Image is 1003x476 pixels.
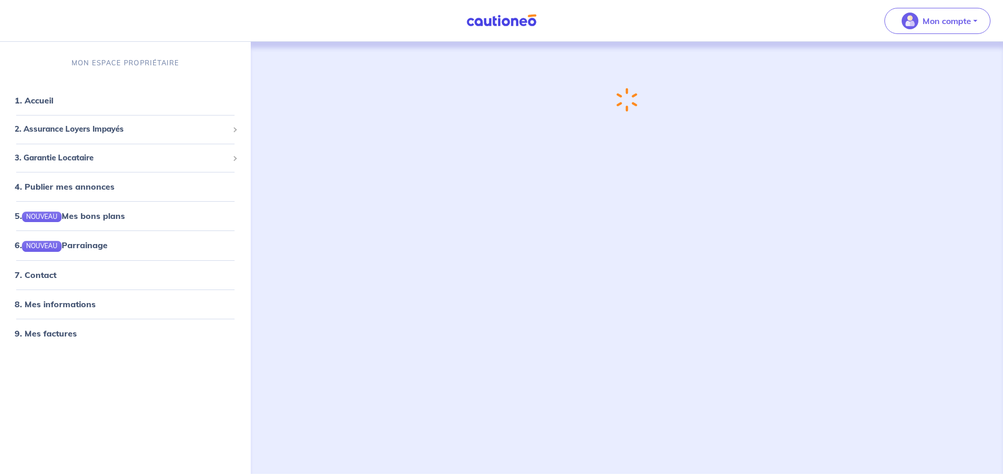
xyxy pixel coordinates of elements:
[4,148,247,168] div: 3. Garantie Locataire
[15,95,53,106] a: 1. Accueil
[902,13,918,29] img: illu_account_valid_menu.svg
[923,15,971,27] p: Mon compte
[15,299,96,309] a: 8. Mes informations
[15,270,56,280] a: 7. Contact
[616,87,638,112] img: loading-spinner
[4,90,247,111] div: 1. Accueil
[15,152,228,164] span: 3. Garantie Locataire
[15,211,125,221] a: 5.NOUVEAUMes bons plans
[884,8,990,34] button: illu_account_valid_menu.svgMon compte
[4,205,247,226] div: 5.NOUVEAUMes bons plans
[15,181,114,192] a: 4. Publier mes annonces
[4,294,247,315] div: 8. Mes informations
[462,14,541,27] img: Cautioneo
[4,323,247,344] div: 9. Mes factures
[72,58,179,68] p: MON ESPACE PROPRIÉTAIRE
[4,264,247,285] div: 7. Contact
[15,328,77,339] a: 9. Mes factures
[4,119,247,140] div: 2. Assurance Loyers Impayés
[4,235,247,256] div: 6.NOUVEAUParrainage
[4,176,247,197] div: 4. Publier mes annonces
[15,123,228,135] span: 2. Assurance Loyers Impayés
[15,240,108,250] a: 6.NOUVEAUParrainage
